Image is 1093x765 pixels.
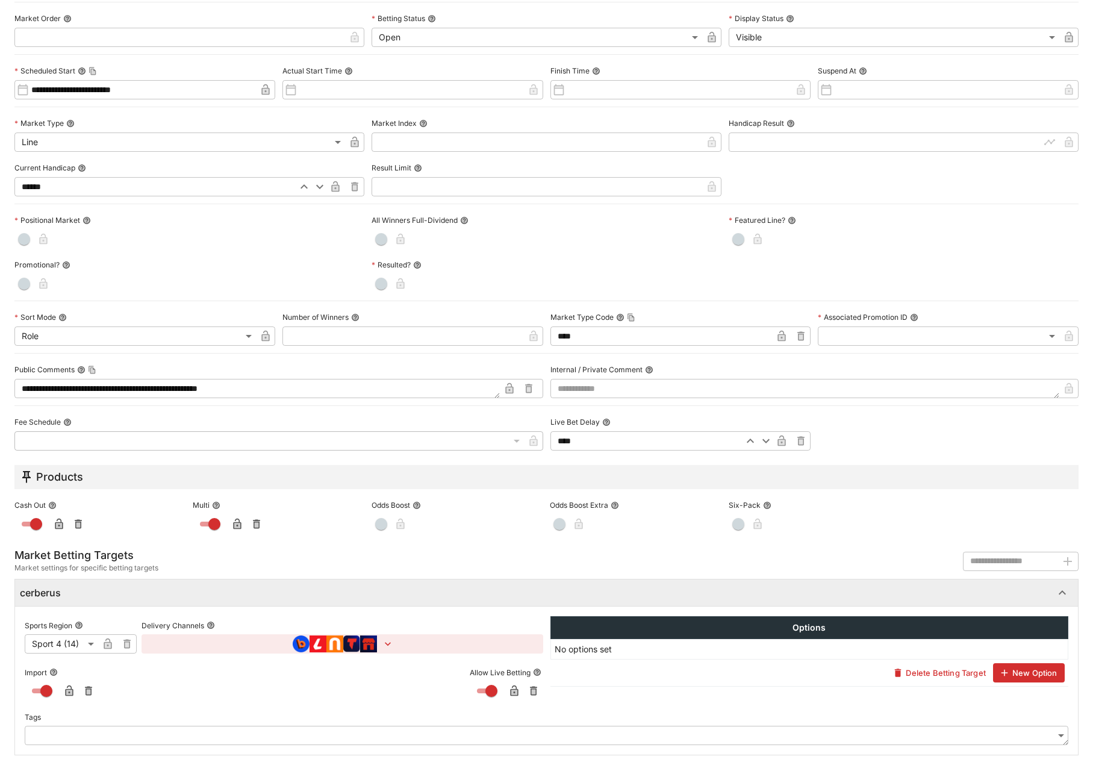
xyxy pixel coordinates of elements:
button: Current Handicap [78,164,86,172]
button: Resulted? [413,261,422,269]
p: Promotional? [14,260,60,270]
h5: Market Betting Targets [14,548,158,562]
p: Positional Market [14,215,80,225]
p: Cash Out [14,500,46,510]
p: Internal / Private Comment [550,364,643,375]
button: Market Type CodeCopy To Clipboard [616,313,624,322]
button: Public CommentsCopy To Clipboard [77,366,86,374]
p: Live Bet Delay [550,417,600,427]
button: Six-Pack [763,501,771,510]
button: Odds Boost [413,501,421,510]
button: Allow Live Betting [533,668,541,676]
button: Associated Promotion ID [910,313,918,322]
p: Finish Time [550,66,590,76]
div: Line [14,133,345,152]
h6: cerberus [20,587,61,599]
button: Finish Time [592,67,600,75]
p: Tags [25,712,41,722]
p: Current Handicap [14,163,75,173]
p: Sort Mode [14,312,56,322]
h5: Products [36,470,83,484]
p: Display Status [729,13,783,23]
img: brand [326,635,343,652]
p: Allow Live Betting [470,667,531,678]
button: Delivery Channels [207,621,215,629]
button: Scheduled StartCopy To Clipboard [78,67,86,75]
button: Copy To Clipboard [89,67,97,75]
p: Betting Status [372,13,425,23]
button: Featured Line? [788,216,796,225]
button: Sports Region [75,621,83,629]
p: Handicap Result [729,118,784,128]
button: All Winners Full-Dividend [460,216,469,225]
p: Odds Boost [372,500,410,510]
button: Handicap Result [786,119,795,128]
p: Resulted? [372,260,411,270]
button: Actual Start Time [344,67,353,75]
p: Actual Start Time [282,66,342,76]
img: brand [343,635,360,652]
button: Positional Market [83,216,91,225]
p: Market Index [372,118,417,128]
div: Visible [729,28,1059,47]
button: Delete Betting Target [886,663,992,682]
button: Suspend At [859,67,867,75]
p: Multi [193,500,210,510]
button: Number of Winners [351,313,360,322]
span: Market settings for specific betting targets [14,562,158,574]
div: Open [372,28,702,47]
button: Sort Mode [58,313,67,322]
button: Copy To Clipboard [88,366,96,374]
button: Import [49,668,58,676]
button: New Option [993,663,1065,682]
p: Associated Promotion ID [818,312,908,322]
p: Public Comments [14,364,75,375]
button: Display Status [786,14,794,23]
p: Six-Pack [729,500,761,510]
p: Sports Region [25,620,72,631]
p: Result Limit [372,163,411,173]
button: Internal / Private Comment [645,366,653,374]
button: Live Bet Delay [602,418,611,426]
button: Multi [212,501,220,510]
div: Sport 4 (14) [25,634,98,654]
button: Market Index [419,119,428,128]
p: Suspend At [818,66,856,76]
p: Fee Schedule [14,417,61,427]
p: Scheduled Start [14,66,75,76]
img: brand [293,635,310,652]
p: Market Type [14,118,64,128]
button: Odds Boost Extra [611,501,619,510]
td: No options set [550,639,1068,660]
button: Betting Status [428,14,436,23]
p: Odds Boost Extra [550,500,608,510]
img: brand [310,635,326,652]
img: brand [360,635,378,652]
button: Promotional? [62,261,70,269]
p: Import [25,667,47,678]
button: Fee Schedule [63,418,72,426]
p: Number of Winners [282,312,349,322]
button: Cash Out [48,501,57,510]
p: Market Type Code [550,312,614,322]
p: Market Order [14,13,61,23]
th: Options [550,617,1068,639]
button: Market Order [63,14,72,23]
p: Featured Line? [729,215,785,225]
button: Market Type [66,119,75,128]
p: All Winners Full-Dividend [372,215,458,225]
div: Role [14,326,256,346]
p: Delivery Channels [142,620,204,631]
button: Copy To Clipboard [627,313,635,322]
button: Result Limit [414,164,422,172]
